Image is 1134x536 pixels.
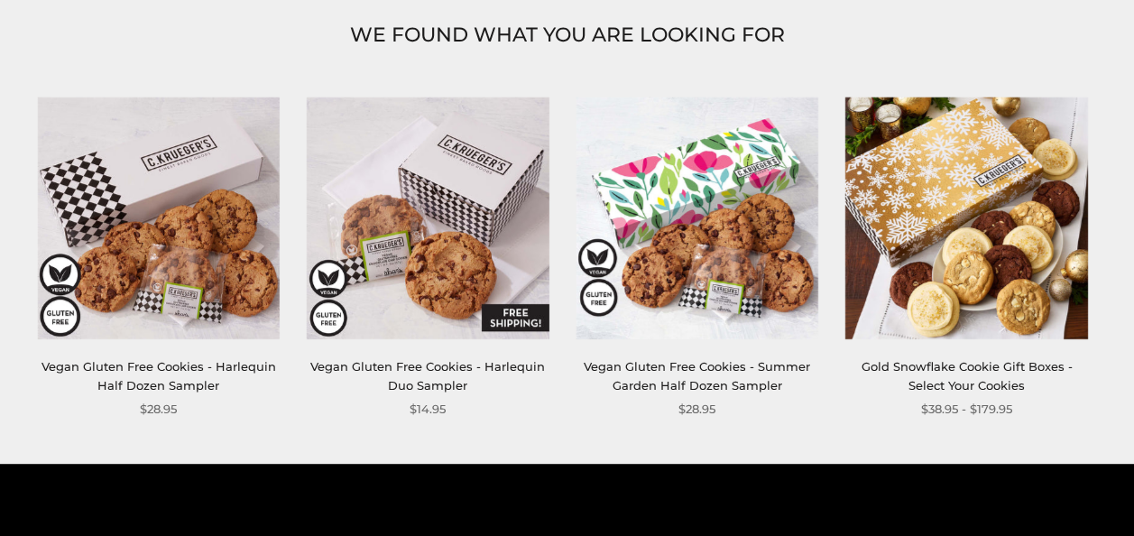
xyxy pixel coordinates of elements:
[576,97,818,339] img: Vegan Gluten Free Cookies - Summer Garden Half Dozen Sampler
[921,400,1012,419] span: $38.95 - $179.95
[845,97,1088,339] img: Gold Snowflake Cookie Gift Boxes - Select Your Cookies
[37,97,280,339] img: Vegan Gluten Free Cookies - Harlequin Half Dozen Sampler
[310,359,545,393] a: Vegan Gluten Free Cookies - Harlequin Duo Sampler
[72,19,1062,51] h1: WE FOUND WHAT YOU ARE LOOKING FOR
[584,359,810,393] a: Vegan Gluten Free Cookies - Summer Garden Half Dozen Sampler
[678,400,715,419] span: $28.95
[140,400,177,419] span: $28.95
[41,359,276,393] a: Vegan Gluten Free Cookies - Harlequin Half Dozen Sampler
[861,359,1072,393] a: Gold Snowflake Cookie Gift Boxes - Select Your Cookies
[14,467,187,522] iframe: Sign Up via Text for Offers
[410,400,446,419] span: $14.95
[307,97,549,339] img: Vegan Gluten Free Cookies - Harlequin Duo Sampler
